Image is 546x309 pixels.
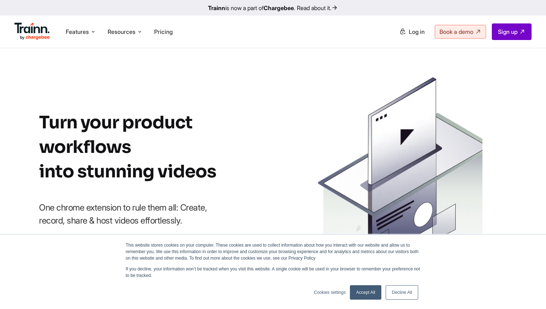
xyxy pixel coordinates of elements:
span: Features [66,28,89,36]
h1: Turn your product workflows into stunning videos [39,110,285,184]
span: Sign up [498,28,517,35]
b: Chargebee [264,4,294,12]
a: Pricing [154,28,173,35]
a: Book a demo [435,25,486,39]
h3: One chrome extension to rule them all: Create, record, share & host videos effortlessly. [39,201,227,227]
a: Decline All [386,285,418,300]
a: Log in [395,25,429,38]
img: Trainn Logo [14,23,50,40]
a: Sign up [492,23,532,40]
span: Resources [108,28,135,36]
p: This website stores cookies on your computer. These cookies are used to collect information about... [126,242,420,261]
b: Trainn [208,4,225,12]
span: Log in [409,28,425,35]
a: Accept All [350,285,381,300]
a: Cookies settings [314,289,346,296]
span: Book a demo [439,28,473,35]
p: If you decline, your information won’t be tracked when you visit this website. A single cookie wi... [126,266,420,279]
